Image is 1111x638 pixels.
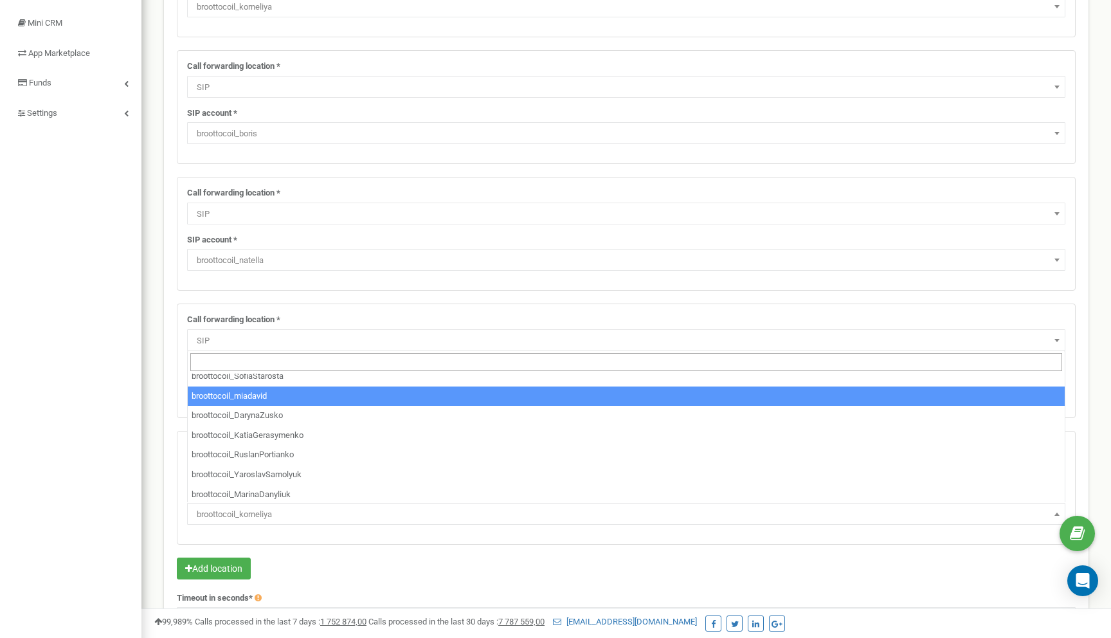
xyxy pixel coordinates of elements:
[320,617,366,626] u: 1 752 874,00
[187,76,1065,98] span: SIP
[27,108,57,118] span: Settings
[498,617,545,626] u: 7 787 559,00
[188,367,1065,387] li: broottocoil_SofiaStarosta
[187,122,1065,144] span: broottocoil_boris
[187,249,1065,271] span: broottocoil_natella
[187,503,1065,525] span: broottocoil_korneliya
[192,205,1061,223] span: SIP
[188,485,1065,505] li: broottocoil_MarinaDanyliuk
[553,617,697,626] a: [EMAIL_ADDRESS][DOMAIN_NAME]
[188,387,1065,406] li: broottocoil_miadavid
[187,60,280,73] label: Call forwarding location *
[188,465,1065,485] li: broottocoil_YaroslavSamolyuk
[188,426,1065,446] li: broottocoil_KatiaGerasymenko
[187,107,237,120] label: SIP account *
[154,617,193,626] span: 99,989%
[28,48,90,58] span: App Marketplace
[29,78,51,87] span: Funds
[368,617,545,626] span: Calls processed in the last 30 days :
[187,203,1065,224] span: SIP
[187,314,280,326] label: Call forwarding location *
[192,125,1061,143] span: broottocoil_boris
[192,332,1061,350] span: SIP
[188,406,1065,426] li: broottocoil_DarynaZusko
[192,251,1061,269] span: broottocoil_natella
[187,234,237,246] label: SIP account *
[187,329,1065,351] span: SIP
[192,78,1061,96] span: SIP
[28,18,62,28] span: Mini CRM
[1067,565,1098,596] div: Open Intercom Messenger
[192,506,1061,524] span: broottocoil_korneliya
[195,617,366,626] span: Calls processed in the last 7 days :
[187,187,280,199] label: Call forwarding location *
[177,592,253,605] label: Timeout in seconds*
[188,445,1065,465] li: broottocoil_RuslanPortianko
[177,558,251,579] button: Add location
